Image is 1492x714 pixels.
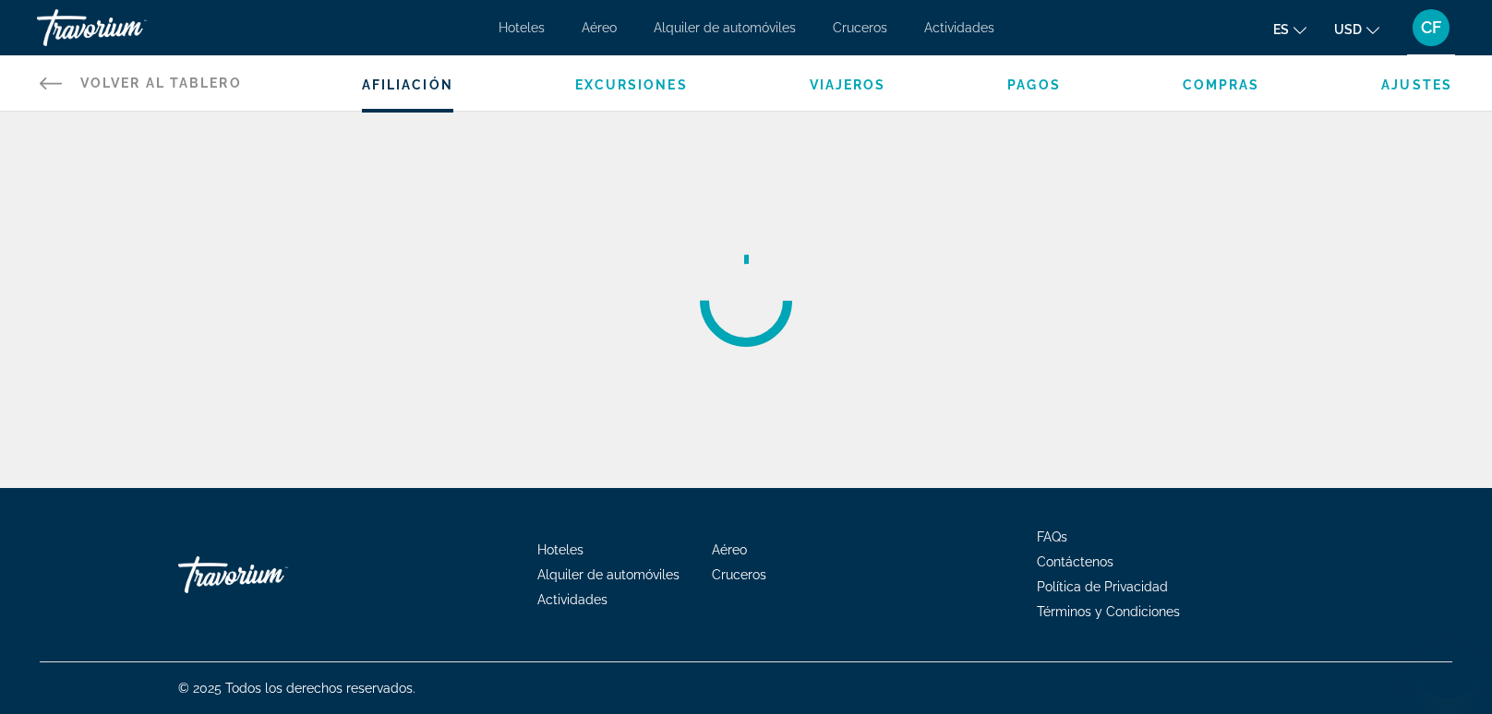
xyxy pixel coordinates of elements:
a: Actividades [537,592,608,607]
a: Pagos [1007,77,1061,92]
a: Compras [1183,77,1260,92]
span: es [1273,22,1289,37]
a: Volver al tablero [40,55,242,111]
a: Hoteles [499,20,545,35]
a: Cruceros [833,20,887,35]
a: Excursiones [575,77,688,92]
a: Alquiler de automóviles [537,567,680,582]
a: Términos y Condiciones [1037,604,1180,619]
span: USD [1334,22,1362,37]
iframe: Button to launch messaging window [1418,640,1477,699]
a: Travorium [37,4,222,52]
span: Volver al tablero [80,76,242,90]
a: Aéreo [712,542,747,557]
a: Afiliación [362,77,453,92]
a: FAQs [1037,530,1067,544]
a: Política de Privacidad [1037,579,1168,594]
span: CF [1421,18,1441,37]
a: Aéreo [582,20,617,35]
a: Viajeros [810,77,886,92]
a: Contáctenos [1037,554,1113,569]
a: Alquiler de automóviles [654,20,796,35]
span: © 2025 Todos los derechos reservados. [178,681,415,696]
a: Hoteles [537,542,584,557]
a: Actividades [924,20,994,35]
a: Travorium [178,547,363,602]
button: User Menu [1407,8,1455,47]
button: Change currency [1334,16,1379,42]
a: Cruceros [712,567,766,582]
button: Change language [1273,16,1306,42]
a: Ajustes [1381,77,1452,92]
